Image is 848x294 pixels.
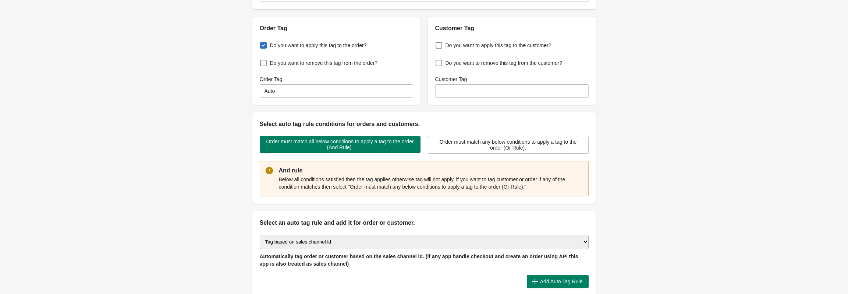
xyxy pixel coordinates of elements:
span: Add Auto Tag Rule [540,279,583,284]
span: Automatically tag order or customer based on the sales channel id. (if any app handle checkout an... [260,253,578,267]
h2: Order Tag [260,24,413,33]
span: Do you want to apply this tag to the customer? [446,42,551,49]
p: And rule [279,166,583,175]
span: Do you want to remove this tag from the customer? [446,59,562,67]
button: Order must match all below conditions to apply a tag to the order (And Rule). [260,136,421,153]
span: Order must match all below conditions to apply a tag to the order (And Rule). [266,139,415,150]
button: Add Auto Tag Rule [527,275,589,288]
span: Do you want to apply this tag to the order? [270,42,367,49]
p: Below all conditions satisfied then the tag applies otherwise tag will not apply. if you want to ... [279,176,583,190]
label: Customer Tag [435,76,467,83]
h2: Customer Tag [435,24,589,33]
button: Order must match any below conditions to apply a tag to the order (Or Rule). [428,136,589,154]
label: Order Tag [260,76,283,83]
span: Do you want to remove this tag from the order? [270,59,378,67]
span: Order must match any below conditions to apply a tag to the order (Or Rule). [434,139,582,151]
h2: Select an auto tag rule and add it for order or customer. [260,218,589,227]
h2: Select auto tag rule conditions for orders and customers. [260,120,589,129]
